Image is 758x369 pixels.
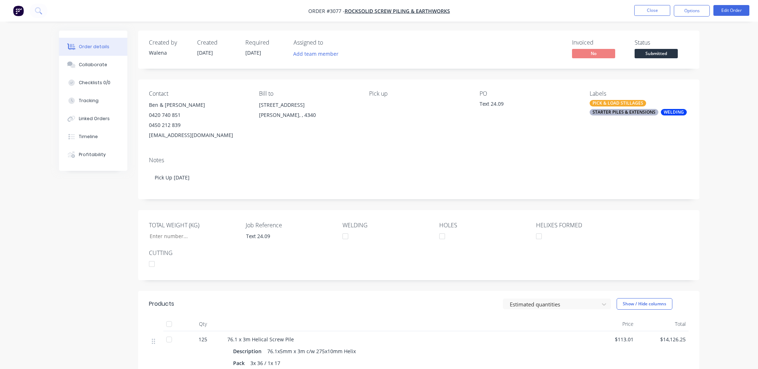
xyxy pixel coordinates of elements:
span: 76.1 x 3m Helical Screw Pile [227,336,294,343]
div: Walena [149,49,189,56]
div: PO [480,90,578,97]
div: Assigned to [294,39,366,46]
div: PICK & LOAD STILLAGES [590,100,646,106]
div: [PERSON_NAME], , 4340 [259,110,358,120]
button: Edit Order [713,5,749,16]
button: Close [634,5,670,16]
div: Checklists 0/0 [79,79,110,86]
div: Pick Up [DATE] [149,167,689,188]
button: Collaborate [59,56,127,74]
span: Order #3077 - [308,8,345,14]
button: Add team member [294,49,342,59]
div: [STREET_ADDRESS][PERSON_NAME], , 4340 [259,100,358,123]
button: Submitted [635,49,678,60]
input: Enter number... [144,231,239,242]
div: Text 24.09 [240,231,330,241]
div: Timeline [79,133,98,140]
div: Labels [590,90,688,97]
button: Show / Hide columns [617,298,672,310]
div: Required [245,39,285,46]
button: Options [674,5,710,17]
div: Ben & [PERSON_NAME]0420 740 8510450 212 839[EMAIL_ADDRESS][DOMAIN_NAME] [149,100,248,140]
div: 0420 740 851 [149,110,248,120]
div: Pack [233,358,248,368]
div: Ben & [PERSON_NAME] [149,100,248,110]
span: No [572,49,615,58]
div: Profitability [79,151,106,158]
button: Add team member [289,49,342,59]
a: RockSolid Screw Piling & Earthworks [345,8,450,14]
img: Factory [13,5,24,16]
button: Tracking [59,92,127,110]
div: Created [197,39,237,46]
div: 3x 36 / 1x 17 [248,358,283,368]
div: WELDING [661,109,687,115]
button: Linked Orders [59,110,127,128]
div: Price [584,317,636,331]
label: TOTAL WEIGHT (KG) [149,221,239,229]
div: Bill to [259,90,358,97]
span: [DATE] [197,49,213,56]
button: Checklists 0/0 [59,74,127,92]
label: HOLES [439,221,529,229]
div: Qty [181,317,224,331]
span: [DATE] [245,49,261,56]
div: 0450 212 839 [149,120,248,130]
div: Order details [79,44,109,50]
label: CUTTING [149,249,239,257]
div: Collaborate [79,61,107,68]
div: STARTER PILES & EXTENSIONS [590,109,658,115]
div: Linked Orders [79,115,110,122]
button: Timeline [59,128,127,146]
span: 125 [199,336,207,343]
div: Contact [149,90,248,97]
span: Submitted [635,49,678,58]
div: Text 24.09 [480,100,569,110]
button: Profitability [59,146,127,164]
div: Status [635,39,689,46]
div: Pick up [369,90,468,97]
div: Notes [149,157,689,164]
div: Invoiced [572,39,626,46]
span: $113.01 [587,336,634,343]
div: [EMAIL_ADDRESS][DOMAIN_NAME] [149,130,248,140]
label: WELDING [342,221,432,229]
span: $14,126.25 [639,336,686,343]
button: Order details [59,38,127,56]
div: 76.1x5mm x 3m c/w 275x10mm Helix [264,346,359,356]
div: Created by [149,39,189,46]
div: Tracking [79,97,99,104]
div: [STREET_ADDRESS] [259,100,358,110]
div: Products [149,300,174,308]
div: Description [233,346,264,356]
div: Total [636,317,689,331]
label: HELIXES FORMED [536,221,626,229]
label: Job Reference [246,221,336,229]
